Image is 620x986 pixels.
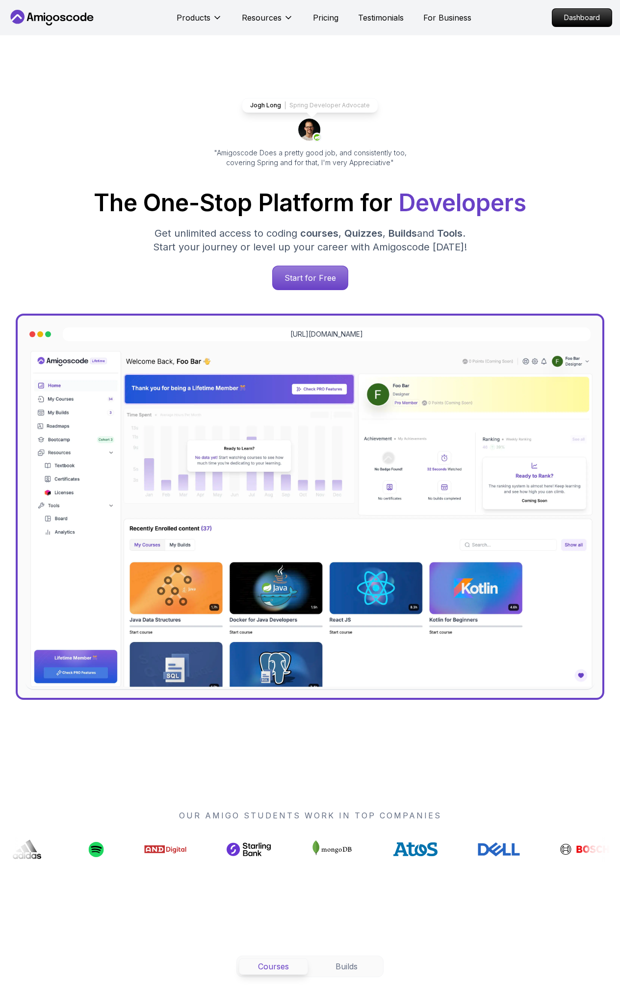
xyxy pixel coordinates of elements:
p: Jogh Long [250,101,281,109]
p: OUR AMIGO STUDENTS WORK IN TOP COMPANIES [5,810,615,821]
img: dashboard [26,349,594,690]
span: Developers [398,188,526,217]
a: For Business [423,12,471,24]
p: Get unlimited access to coding , , and . Start your journey or level up your career with Amigosco... [145,226,475,254]
a: Testimonials [358,12,404,24]
button: Courses [239,958,308,975]
button: Builds [312,958,381,975]
h1: The One-Stop Platform for [8,191,612,215]
button: Resources [242,12,293,31]
a: Dashboard [552,8,612,27]
span: Tools [437,227,463,239]
p: Start for Free [273,266,348,290]
span: Quizzes [344,227,383,239]
span: courses [300,227,338,239]
p: Products [177,12,210,24]
a: Start for Free [272,266,348,290]
a: Pricing [313,12,338,24]
span: Builds [388,227,417,239]
a: [URL][DOMAIN_NAME] [290,329,363,339]
button: Products [177,12,222,31]
img: josh long [298,119,322,142]
p: Spring Developer Advocate [289,101,370,109]
p: "Amigoscode Does a pretty good job, and consistently too, covering Spring and for that, I'm very ... [200,148,420,168]
p: Resources [242,12,282,24]
p: Dashboard [552,9,612,26]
